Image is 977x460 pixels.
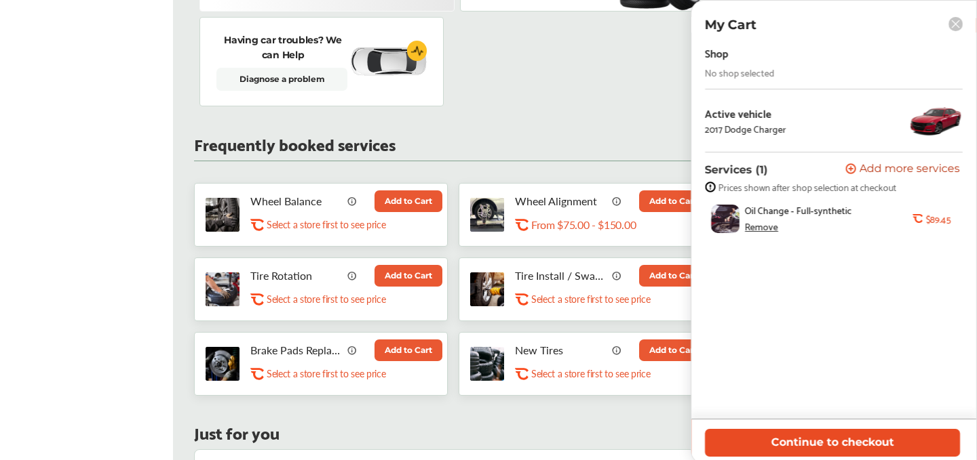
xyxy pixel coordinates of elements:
[925,213,951,224] b: $89.45
[515,269,607,282] p: Tire Install / Swap Tires
[711,205,740,233] img: oil-change-thumb.jpg
[349,47,427,77] img: diagnose-vehicle.c84bcb0a.svg
[705,163,768,176] p: Services (1)
[267,218,385,231] p: Select a store first to see price
[347,345,357,354] img: info_icon_vector.svg
[407,41,427,61] img: cardiogram-logo.18e20815.svg
[845,163,960,176] button: Add more services
[531,367,650,380] p: Select a store first to see price
[612,345,621,354] img: info_icon_vector.svg
[639,265,707,287] button: Add to Cart
[705,107,786,119] div: Active vehicle
[470,347,504,381] img: new-tires-thumb.jpg
[250,269,343,282] p: Tire Rotation
[705,123,786,134] div: 2017 Dodge Charger
[612,196,621,205] img: info_icon_vector.svg
[470,198,504,232] img: wheel-alignment-thumb.jpg
[267,293,385,306] p: Select a store first to see price
[347,196,357,205] img: info_icon_vector.svg
[194,137,396,150] p: Frequently booked services
[250,194,343,207] p: Wheel Balance
[216,33,349,62] p: Having car troubles? We can Help
[705,182,716,192] img: info-strock.ef5ea3fe.svg
[216,68,347,91] a: Diagnose a problem
[845,163,963,176] a: Add more services
[206,272,240,306] img: tire-rotation-thumb.jpg
[250,343,343,356] p: Brake Pads Replacement
[908,100,963,141] img: 11788_st0640_046.jpg
[515,194,607,207] p: Wheel Alignment
[375,339,442,361] button: Add to Cart
[206,347,240,381] img: brake-pads-replacement-thumb.jpg
[194,425,280,438] p: Just for you
[705,67,775,78] div: No shop selected
[705,43,729,62] div: Shop
[375,190,442,212] button: Add to Cart
[515,343,607,356] p: New Tires
[705,17,756,33] p: My Cart
[719,182,896,192] span: Prices shown after shop selection at checkout
[860,163,960,176] span: Add more services
[639,190,707,212] button: Add to Cart
[745,221,778,232] div: Remove
[531,293,650,306] p: Select a store first to see price
[745,205,852,215] span: Oil Change - Full-synthetic
[470,272,504,306] img: tire-install-swap-tires-thumb.jpg
[705,429,960,457] button: Continue to checkout
[612,270,621,280] img: info_icon_vector.svg
[639,339,707,361] button: Add to Cart
[267,367,385,380] p: Select a store first to see price
[531,218,636,231] p: From $75.00 - $150.00
[347,270,357,280] img: info_icon_vector.svg
[375,265,442,287] button: Add to Cart
[206,198,240,232] img: tire-wheel-balance-thumb.jpg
